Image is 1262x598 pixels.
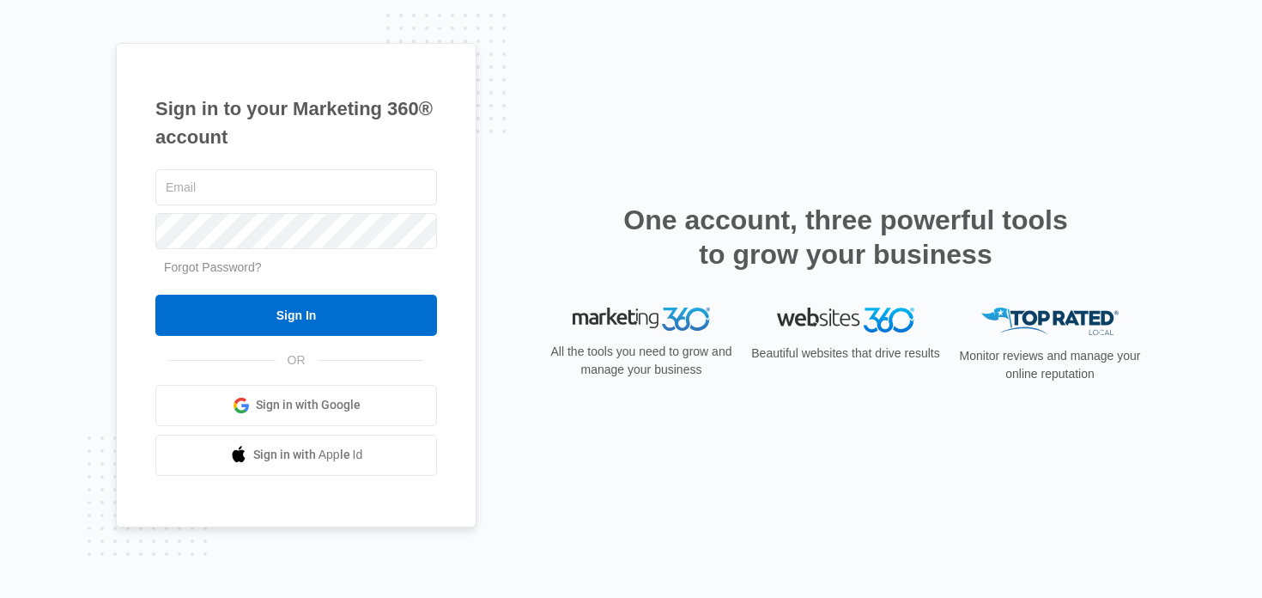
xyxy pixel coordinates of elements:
[164,260,262,274] a: Forgot Password?
[276,351,318,369] span: OR
[155,295,437,336] input: Sign In
[618,203,1073,272] h2: One account, three powerful tools to grow your business
[749,345,942,363] p: Beautiful websites that drive results
[155,435,437,476] a: Sign in with Apple Id
[777,308,914,333] img: Websites 360
[545,343,737,379] p: All the tools you need to grow and manage your business
[954,347,1146,383] p: Monitor reviews and manage your online reputation
[981,308,1119,336] img: Top Rated Local
[573,308,710,332] img: Marketing 360
[155,95,437,151] h1: Sign in to your Marketing 360® account
[256,396,361,414] span: Sign in with Google
[155,169,437,205] input: Email
[155,385,437,426] a: Sign in with Google
[253,446,363,464] span: Sign in with Apple Id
